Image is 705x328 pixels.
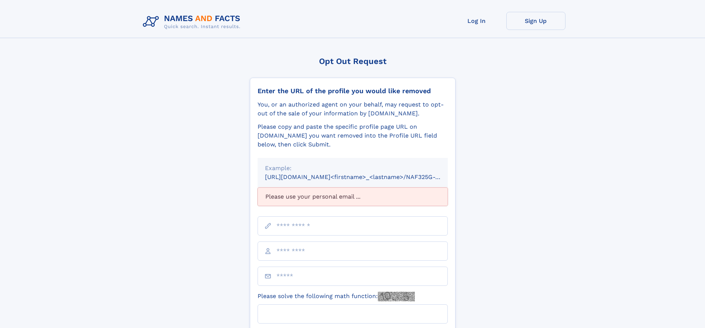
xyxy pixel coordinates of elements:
small: [URL][DOMAIN_NAME]<firstname>_<lastname>/NAF325G-xxxxxxxx [265,173,462,180]
div: Please use your personal email ... [258,187,448,206]
div: Enter the URL of the profile you would like removed [258,87,448,95]
label: Please solve the following math function: [258,292,415,301]
div: Please copy and paste the specific profile page URL on [DOMAIN_NAME] you want removed into the Pr... [258,122,448,149]
a: Sign Up [506,12,565,30]
div: Example: [265,164,440,173]
div: You, or an authorized agent on your behalf, may request to opt-out of the sale of your informatio... [258,100,448,118]
a: Log In [447,12,506,30]
img: Logo Names and Facts [140,12,246,32]
div: Opt Out Request [250,57,456,66]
